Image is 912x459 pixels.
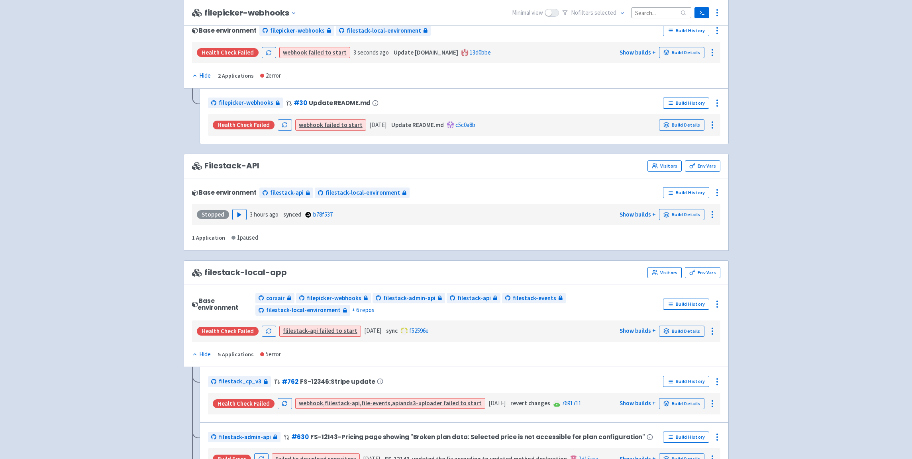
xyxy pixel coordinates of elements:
[218,350,254,359] div: 5 Applications
[647,160,682,172] a: Visitors
[270,26,325,35] span: filepicker-webhooks
[192,233,225,242] div: 1 Application
[219,433,271,442] span: filestack-admin-api
[192,297,253,311] div: Base environment
[208,376,271,387] a: filestack_cp_v3
[620,49,656,56] a: Show builds +
[204,8,299,18] button: filepicker-webhooks
[347,26,421,35] span: filestack-local-environment
[291,433,309,441] a: #630
[219,98,273,107] span: filepicker-webhooks
[213,121,275,129] div: Health check failed
[373,293,445,304] a: filestack-admin-api
[299,399,482,407] a: webhook,flilestack-api,file-events,apiands3-uploader failed to start
[260,350,281,359] div: 5 error
[620,327,656,334] a: Show builds +
[502,293,566,304] a: filestack-events
[659,47,704,58] a: Build Details
[510,399,550,407] strong: revert changes
[270,188,304,197] span: filestack-api
[232,209,247,220] button: Play
[383,294,435,303] span: filestack-admin-api
[620,211,656,218] a: Show builds +
[594,9,616,16] span: selected
[259,188,313,198] a: filestack-api
[457,294,491,303] span: filestack-api
[197,327,259,336] div: Health check failed
[192,350,211,359] div: Hide
[282,377,299,386] a: #762
[192,71,211,80] div: Hide
[192,189,257,196] div: Base environment
[410,399,442,407] strong: s3-uploader
[197,210,229,219] div: Stopped
[192,27,257,34] div: Base environment
[447,293,500,304] a: filestack-api
[259,25,334,36] a: filepicker-webhooks
[513,294,556,303] span: filestack-events
[659,398,704,409] a: Build Details
[310,434,645,440] span: FS-12143-Pricing page showing "Broken plan data: Selected price is not accessible for plan config...
[562,399,581,407] a: 7691711
[409,327,429,334] a: f52596e
[685,267,720,278] a: Env Vars
[663,299,709,310] a: Build History
[386,327,398,334] strong: sync
[299,121,323,129] strong: webhook
[659,326,704,337] a: Build Details
[663,187,709,198] a: Build History
[326,188,400,197] span: filestack-local-environment
[283,49,347,56] a: webhook failed to start
[255,305,350,316] a: filestack-local-environment
[488,399,506,407] time: [DATE]
[659,209,704,220] a: Build Details
[315,188,410,198] a: filestack-local-environment
[647,267,682,278] a: Visitors
[283,49,307,56] strong: webhook
[283,327,318,334] strong: flilestack-api
[309,100,371,106] span: Update README.md
[694,7,709,18] a: Terminal
[663,376,709,387] a: Build History
[283,211,302,218] strong: synced
[369,121,386,129] time: [DATE]
[352,306,375,315] span: + 6 repos
[231,233,258,242] div: 1 paused
[685,160,720,172] a: Env Vars
[192,161,259,170] span: Filestack-API
[659,119,704,131] a: Build Details
[283,327,357,334] a: flilestack-api failed to start
[218,71,254,80] div: 2 Applications
[663,25,709,36] a: Build History
[512,8,543,18] span: Minimal view
[299,121,363,129] a: webhook failed to start
[470,49,491,56] a: 13d0bbe
[336,25,431,36] a: filestack-local-environment
[299,399,323,407] strong: webhook
[313,211,333,218] a: b78f537
[663,98,709,109] a: Build History
[353,49,389,56] time: 3 seconds ago
[663,432,709,443] a: Build History
[266,294,285,303] span: corsair
[294,99,308,107] a: #30
[197,48,259,57] div: Health check failed
[219,377,261,386] span: filestack_cp_v3
[213,399,275,408] div: Health check failed
[296,293,371,304] a: filepicker-webhooks
[266,306,341,315] span: filestack-local-environment
[364,327,381,334] time: [DATE]
[391,121,444,129] strong: Update README.md
[260,71,281,80] div: 2 error
[455,121,475,129] a: c5c0a8b
[361,399,390,407] strong: file-events
[571,8,616,18] span: No filter s
[208,432,280,443] a: filestack-admin-api
[632,7,691,18] input: Search...
[325,399,360,407] strong: flilestack-api
[192,71,212,80] button: Hide
[394,49,458,56] strong: Update [DOMAIN_NAME]
[192,268,287,277] span: filestack-local-app
[208,98,283,108] a: filepicker-webhooks
[250,211,279,218] time: 3 hours ago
